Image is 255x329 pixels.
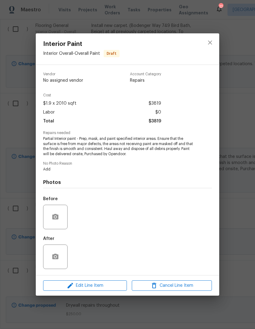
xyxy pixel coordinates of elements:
span: Interior Overall - Overall Paint [43,51,100,55]
span: Repairs [130,77,161,84]
span: Labor [43,108,55,117]
span: $3819 [149,99,161,108]
span: Repairs needed [43,131,212,135]
span: $3819 [149,117,161,126]
span: Edit Line Item [45,282,125,290]
span: Cost [43,93,161,97]
button: Cancel Line Item [132,280,212,291]
span: Draft [104,50,119,57]
span: Add [43,167,195,172]
span: Interior Paint [43,41,120,47]
h5: Before [43,197,58,201]
span: No Photo Reason [43,162,212,166]
button: close [203,35,217,50]
div: 17 [219,4,223,10]
span: Cancel Line Item [134,282,210,290]
span: Partial Interior paint - Prep, mask, and paint specified interior areas. Ensure that the surface ... [43,136,195,157]
h4: Photos [43,179,212,185]
span: Vendor [43,72,83,76]
h5: After [43,237,54,241]
span: Total [43,117,54,126]
span: $0 [155,108,161,117]
span: $1.9 x 2010 sqft [43,99,76,108]
button: Edit Line Item [43,280,127,291]
span: Account Category [130,72,161,76]
span: No assigned vendor [43,77,83,84]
